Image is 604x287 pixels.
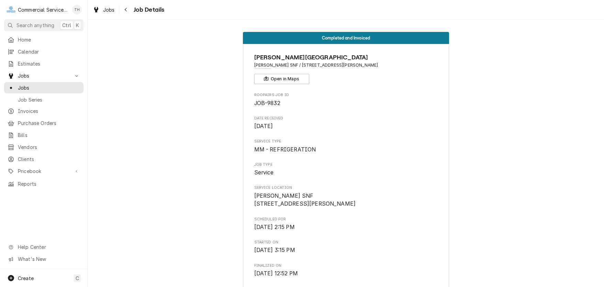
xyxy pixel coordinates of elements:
span: Service [254,169,274,176]
a: Go to Pricebook [4,165,83,177]
a: Go to Help Center [4,241,83,253]
span: Calendar [18,48,80,55]
span: Service Type [254,139,438,144]
span: [DATE] [254,123,273,129]
span: Name [254,53,438,62]
span: Estimates [18,60,80,67]
div: Commercial Service Co.'s Avatar [6,5,16,14]
span: Create [18,275,34,281]
a: Clients [4,153,83,165]
div: Roopairs Job ID [254,92,438,107]
span: Service Location [254,192,438,208]
span: Job Type [254,169,438,177]
div: Service Type [254,139,438,153]
span: JOB-9832 [254,100,280,106]
a: Calendar [4,46,83,57]
span: [DATE] 3:15 PM [254,247,295,253]
button: Search anythingCtrlK [4,19,83,31]
span: Roopairs Job ID [254,92,438,98]
span: Finalized On [254,269,438,278]
a: Reports [4,178,83,190]
span: C [76,275,79,282]
div: C [6,5,16,14]
span: Clients [18,156,80,163]
span: Vendors [18,143,80,151]
div: TH [72,5,82,14]
a: Job Series [4,94,83,105]
span: Service Location [254,185,438,191]
a: Estimates [4,58,83,69]
div: Finalized On [254,263,438,278]
span: [PERSON_NAME] SNF [STREET_ADDRESS][PERSON_NAME] [254,193,356,207]
span: Date Received [254,122,438,130]
span: Job Details [132,5,165,14]
a: Vendors [4,141,83,153]
span: Purchase Orders [18,119,80,127]
span: [DATE] 2:15 PM [254,224,295,230]
a: Go to Jobs [4,70,83,81]
a: Go to What's New [4,253,83,265]
div: Service Location [254,185,438,208]
a: Home [4,34,83,45]
span: Address [254,62,438,68]
span: Search anything [16,22,54,29]
span: Roopairs Job ID [254,99,438,107]
div: Job Type [254,162,438,177]
span: [DATE] 12:52 PM [254,270,298,277]
a: Jobs [4,82,83,93]
span: Scheduled For [254,223,438,231]
span: Jobs [103,6,115,13]
span: Completed and Invoiced [322,36,370,40]
span: K [76,22,79,29]
span: What's New [18,255,79,263]
a: Invoices [4,105,83,117]
span: Reports [18,180,80,187]
div: Status [243,32,449,44]
div: Scheduled For [254,217,438,231]
button: Navigate back [121,4,132,15]
span: MM - REFRIGERATION [254,146,316,153]
span: Scheduled For [254,217,438,222]
span: Date Received [254,116,438,121]
span: Started On [254,240,438,245]
span: Help Center [18,243,79,251]
span: Jobs [18,84,80,91]
button: Open in Maps [254,74,309,84]
div: Client Information [254,53,438,84]
a: Bills [4,129,83,141]
span: Ctrl [62,22,71,29]
div: Date Received [254,116,438,130]
span: Job Type [254,162,438,168]
span: Bills [18,131,80,139]
span: Pricebook [18,168,70,175]
span: Invoices [18,107,80,115]
span: Started On [254,246,438,254]
span: Finalized On [254,263,438,268]
span: Jobs [18,72,70,79]
span: Service Type [254,146,438,154]
div: Tricia Hansen's Avatar [72,5,82,14]
a: Jobs [90,4,118,15]
span: Home [18,36,80,43]
div: Started On [254,240,438,254]
a: Purchase Orders [4,117,83,129]
div: Commercial Service Co. [18,6,68,13]
span: Job Series [18,96,80,103]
